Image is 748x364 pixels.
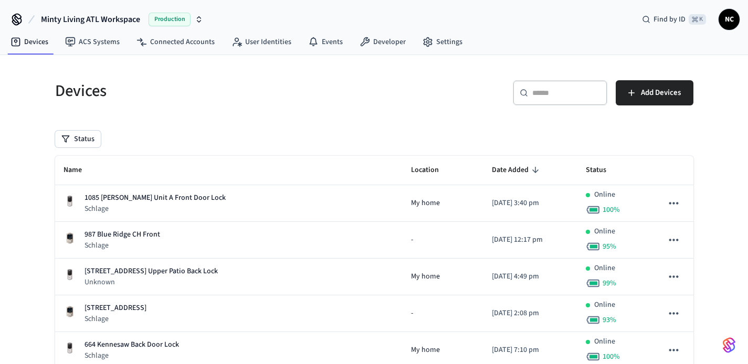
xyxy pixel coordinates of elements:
[85,277,218,287] p: Unknown
[603,241,616,252] span: 95 %
[351,33,414,51] a: Developer
[492,308,569,319] p: [DATE] 2:08 pm
[654,14,686,25] span: Find by ID
[603,205,620,215] span: 100 %
[411,162,452,178] span: Location
[411,234,413,245] span: -
[414,33,471,51] a: Settings
[594,336,615,347] p: Online
[85,266,218,277] p: [STREET_ADDRESS] Upper Patio Back Lock
[411,345,440,356] span: My home
[411,271,440,282] span: My home
[300,33,351,51] a: Events
[603,315,616,325] span: 93 %
[723,337,735,354] img: SeamLogoGradient.69752ec5.svg
[223,33,300,51] a: User Identities
[594,299,615,311] p: Online
[719,9,740,30] button: NC
[492,162,542,178] span: Date Added
[149,13,191,26] span: Production
[85,303,146,314] p: [STREET_ADDRESS]
[720,10,739,29] span: NC
[603,351,620,362] span: 100 %
[85,314,146,324] p: Schlage
[641,86,681,100] span: Add Devices
[85,192,226,204] p: 1085 [PERSON_NAME] Unit A Front Door Lock
[64,305,76,318] img: Schlage Sense Smart Deadbolt with Camelot Trim, Front
[64,342,76,355] img: Yale Assure Touchscreen Wifi Smart Lock, Satin Nickel, Front
[689,14,706,25] span: ⌘ K
[128,33,223,51] a: Connected Accounts
[594,189,615,200] p: Online
[85,339,179,350] p: 664 Kennesaw Back Door Lock
[586,162,620,178] span: Status
[85,204,226,214] p: Schlage
[85,350,179,361] p: Schlage
[594,226,615,237] p: Online
[85,240,160,251] p: Schlage
[634,10,714,29] div: Find by ID⌘ K
[64,269,76,281] img: Yale Assure Touchscreen Wifi Smart Lock, Satin Nickel, Front
[616,80,693,105] button: Add Devices
[64,232,76,244] img: Schlage Sense Smart Deadbolt with Camelot Trim, Front
[55,131,101,147] button: Status
[411,198,440,209] span: My home
[64,162,96,178] span: Name
[594,263,615,274] p: Online
[64,195,76,208] img: Yale Assure Touchscreen Wifi Smart Lock, Satin Nickel, Front
[492,345,569,356] p: [DATE] 7:10 pm
[55,80,368,102] h5: Devices
[41,13,140,26] span: Minty Living ATL Workspace
[492,271,569,282] p: [DATE] 4:49 pm
[57,33,128,51] a: ACS Systems
[492,234,569,245] p: [DATE] 12:17 pm
[85,229,160,240] p: 987 Blue Ridge CH Front
[411,308,413,319] span: -
[2,33,57,51] a: Devices
[492,198,569,209] p: [DATE] 3:40 pm
[603,278,616,288] span: 99 %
